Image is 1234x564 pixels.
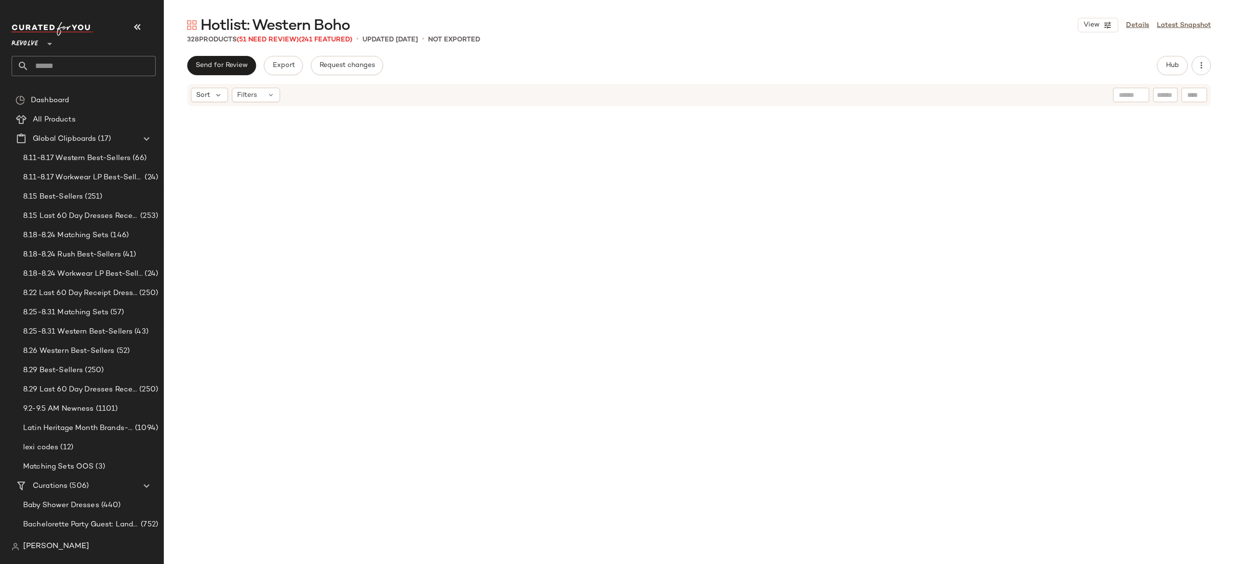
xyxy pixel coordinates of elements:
span: (24) [143,269,158,280]
button: Request changes [311,56,383,75]
span: (253) [138,211,158,222]
span: 8.29 Best-Sellers [23,365,83,376]
span: Request changes [319,62,375,69]
span: 8.11-8.17 Workwear LP Best-Sellers [23,172,143,183]
span: Filters [237,90,257,100]
span: (250) [137,288,158,299]
img: svg%3e [15,95,25,105]
span: (241 Featured) [299,36,352,43]
span: 8.18-8.24 Workwear LP Best-Sellers [23,269,143,280]
span: 8.25-8.31 Western Best-Sellers [23,326,133,337]
span: 8.22 Last 60 Day Receipt Dresses [23,288,137,299]
span: Latin Heritage Month Brands- DO NOT DELETE [23,423,133,434]
span: 8.29 Last 60 Day Dresses Receipts [23,384,137,395]
span: (66) [131,153,147,164]
span: [PERSON_NAME] [23,541,89,552]
span: (3) [94,461,105,472]
span: (24) [143,172,158,183]
span: (41) [121,249,136,260]
span: (440) [99,500,121,511]
p: updated [DATE] [362,35,418,45]
span: (43) [133,326,148,337]
span: Global Clipboards [33,134,96,145]
span: (12) [58,442,73,453]
span: 8.18-8.24 Matching Sets [23,230,108,241]
span: Hotlist: Western Boho [201,16,350,36]
span: Hub [1166,62,1179,69]
span: (146) [108,230,129,241]
span: (52) [115,346,130,357]
span: • [356,34,359,45]
span: lexi codes [23,442,58,453]
img: svg%3e [187,20,197,30]
span: (17) [96,134,111,145]
span: (250) [83,365,104,376]
span: 328 [187,36,199,43]
span: (51 Need Review) [237,36,299,43]
span: 8.11-8.17 Western Best-Sellers [23,153,131,164]
span: (250) [137,384,158,395]
span: 8.25-8.31 Matching Sets [23,307,108,318]
span: 9.2-9.5 AM Newness [23,403,94,415]
img: cfy_white_logo.C9jOOHJF.svg [12,22,94,36]
span: Export [272,62,295,69]
button: View [1078,18,1118,32]
a: Details [1126,20,1149,30]
span: (506) [67,481,89,492]
span: Revolve [12,33,38,50]
span: Sort [196,90,210,100]
span: 8.15 Best-Sellers [23,191,83,202]
span: (752) [139,519,158,530]
span: Baby Shower Dresses [23,500,99,511]
span: (57) [108,307,124,318]
p: Not Exported [428,35,480,45]
span: All Products [33,114,76,125]
button: Send for Review [187,56,256,75]
button: Hub [1157,56,1188,75]
div: Products [187,35,352,45]
a: Latest Snapshot [1157,20,1211,30]
span: Bachelorette Party Guest: Landing Page [23,519,139,530]
span: 8.18-8.24 Rush Best-Sellers [23,249,121,260]
img: svg%3e [12,543,19,551]
span: (1101) [94,403,118,415]
span: • [422,34,424,45]
span: (251) [83,191,102,202]
span: Curations [33,481,67,492]
span: (1094) [133,423,158,434]
span: Send for Review [195,62,248,69]
span: 8.15 Last 60 Day Dresses Receipt [23,211,138,222]
span: 8.26 Western Best-Sellers [23,346,115,357]
span: View [1083,21,1100,29]
span: Dashboard [31,95,69,106]
button: Export [264,56,303,75]
span: Matching Sets OOS [23,461,94,472]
